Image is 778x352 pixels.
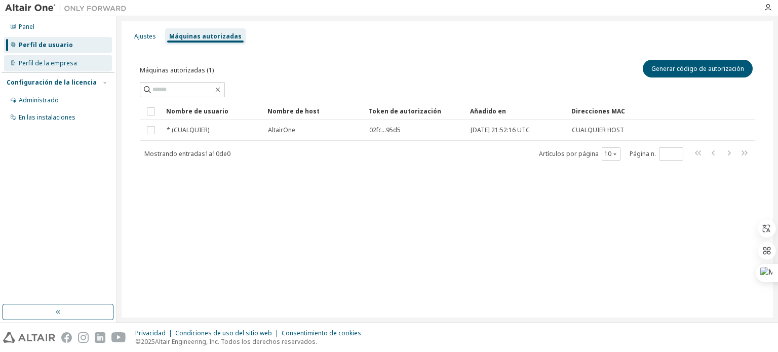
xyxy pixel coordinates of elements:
[630,149,656,158] font: Página n.
[209,149,212,158] font: a
[3,332,55,343] img: altair_logo.svg
[175,329,272,337] font: Condiciones de uso del sitio web
[140,66,214,74] font: Máquinas autorizadas (1)
[227,149,230,158] font: 0
[19,22,34,31] font: Panel
[135,329,166,337] font: Privacidad
[7,78,97,87] font: Configuración de la licencia
[19,41,73,49] font: Perfil de usuario
[134,32,156,41] font: Ajustes
[282,329,361,337] font: Consentimiento de cookies
[19,96,59,104] font: Administrado
[539,149,599,158] font: Artículos por página
[212,149,219,158] font: 10
[167,126,209,134] font: * (CUALQUIER)
[169,32,242,41] font: Máquinas autorizadas
[219,149,227,158] font: de
[5,3,132,13] img: Altair Uno
[471,126,530,134] font: [DATE] 21:52:16 UTC
[141,337,155,346] font: 2025
[135,337,141,346] font: ©
[19,59,77,67] font: Perfil de la empresa
[155,337,317,346] font: Altair Engineering, Inc. Todos los derechos reservados.
[572,126,624,134] font: CUALQUIER HOST
[268,126,295,134] font: AltairOne
[604,149,611,158] font: 10
[571,107,625,115] font: Direcciones MAC
[111,332,126,343] img: youtube.svg
[95,332,105,343] img: linkedin.svg
[144,149,205,158] font: Mostrando entradas
[369,126,401,134] font: 02fc...95d5
[651,64,744,73] font: Generar código de autorización
[643,60,753,77] button: Generar código de autorización
[166,107,228,115] font: Nombre de usuario
[61,332,72,343] img: facebook.svg
[267,107,320,115] font: Nombre de host
[78,332,89,343] img: instagram.svg
[369,107,441,115] font: Token de autorización
[470,107,506,115] font: Añadido en
[19,113,75,122] font: En las instalaciones
[205,149,209,158] font: 1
